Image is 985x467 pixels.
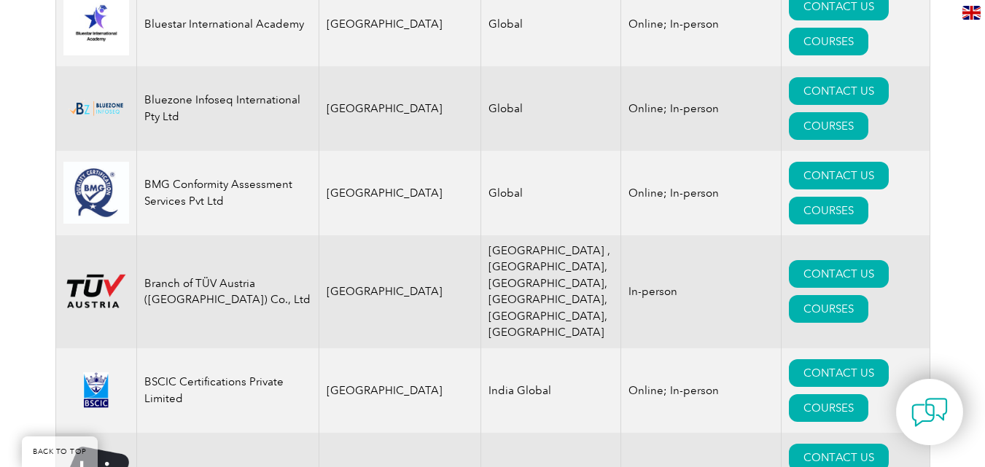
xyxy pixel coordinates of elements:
[63,162,129,224] img: 6d429293-486f-eb11-a812-002248153038-logo.jpg
[481,235,621,348] td: [GEOGRAPHIC_DATA] ,[GEOGRAPHIC_DATA], [GEOGRAPHIC_DATA], [GEOGRAPHIC_DATA], [GEOGRAPHIC_DATA], [G...
[621,235,782,348] td: In-person
[789,112,868,140] a: COURSES
[621,66,782,151] td: Online; In-person
[22,436,98,467] a: BACK TO TOP
[136,348,319,433] td: BSCIC Certifications Private Limited
[319,66,481,151] td: [GEOGRAPHIC_DATA]
[789,295,868,323] a: COURSES
[789,28,868,55] a: COURSES
[319,151,481,235] td: [GEOGRAPHIC_DATA]
[63,98,129,119] img: bf5d7865-000f-ed11-b83d-00224814fd52-logo.png
[962,6,981,20] img: en
[789,394,868,422] a: COURSES
[481,66,621,151] td: Global
[481,151,621,235] td: Global
[136,66,319,151] td: Bluezone Infoseq International Pty Ltd
[63,372,129,408] img: d624547b-a6e0-e911-a812-000d3a795b83-logo.png
[621,151,782,235] td: Online; In-person
[789,197,868,224] a: COURSES
[136,151,319,235] td: BMG Conformity Assessment Services Pvt Ltd
[789,162,889,189] a: CONTACT US
[789,359,889,387] a: CONTACT US
[621,348,782,433] td: Online; In-person
[63,273,129,310] img: ad2ea39e-148b-ed11-81ac-0022481565fd-logo.png
[789,260,889,288] a: CONTACT US
[911,394,948,431] img: contact-chat.png
[319,235,481,348] td: [GEOGRAPHIC_DATA]
[789,77,889,105] a: CONTACT US
[481,348,621,433] td: India Global
[319,348,481,433] td: [GEOGRAPHIC_DATA]
[136,235,319,348] td: Branch of TÜV Austria ([GEOGRAPHIC_DATA]) Co., Ltd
